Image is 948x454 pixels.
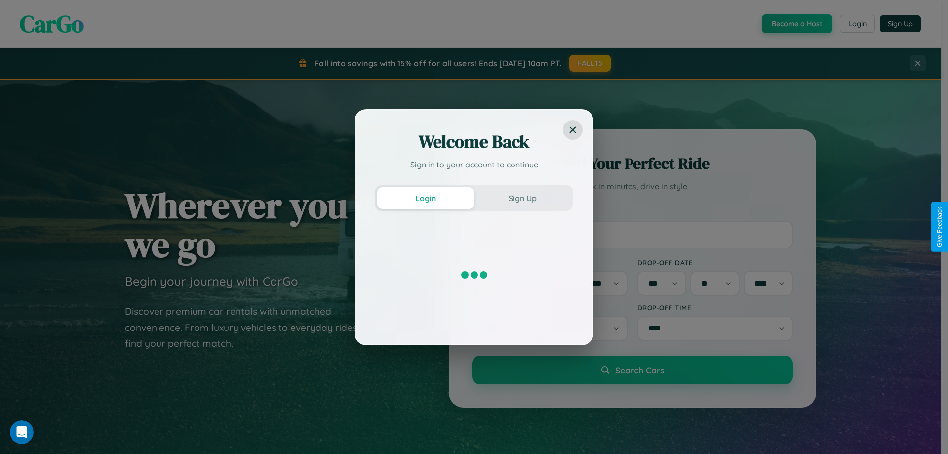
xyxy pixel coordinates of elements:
iframe: Intercom live chat [10,420,34,444]
div: Give Feedback [936,207,943,247]
button: Login [377,187,474,209]
h2: Welcome Back [375,130,573,154]
button: Sign Up [474,187,571,209]
p: Sign in to your account to continue [375,159,573,170]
